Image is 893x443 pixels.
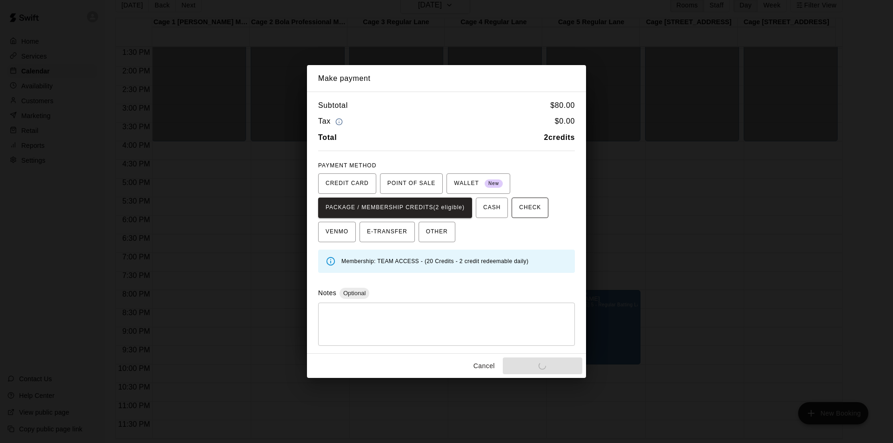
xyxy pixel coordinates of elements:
span: PAYMENT METHOD [318,162,376,169]
span: VENMO [326,225,348,239]
b: 2 credits [544,133,575,141]
h6: $ 0.00 [555,115,575,128]
h6: Subtotal [318,99,348,112]
button: CHECK [512,198,548,218]
button: CREDIT CARD [318,173,376,194]
span: PACKAGE / MEMBERSHIP CREDITS (2 eligible) [326,200,465,215]
button: PACKAGE / MEMBERSHIP CREDITS(2 eligible) [318,198,472,218]
span: CASH [483,200,500,215]
span: OTHER [426,225,448,239]
h2: Make payment [307,65,586,92]
button: WALLET New [446,173,510,194]
button: CASH [476,198,508,218]
h6: $ 80.00 [550,99,575,112]
span: E-TRANSFER [367,225,407,239]
b: Total [318,133,337,141]
button: E-TRANSFER [360,222,415,242]
span: CHECK [519,200,541,215]
button: OTHER [419,222,455,242]
button: POINT OF SALE [380,173,443,194]
button: VENMO [318,222,356,242]
button: Cancel [469,357,499,375]
span: Optional [340,290,369,297]
span: Membership: TEAM ACCESS - (20 Credits - 2 credit redeemable daily) [341,258,528,264]
label: Notes [318,289,336,297]
span: POINT OF SALE [387,176,435,191]
span: New [485,178,503,190]
h6: Tax [318,115,345,128]
span: CREDIT CARD [326,176,369,191]
span: WALLET [454,176,503,191]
